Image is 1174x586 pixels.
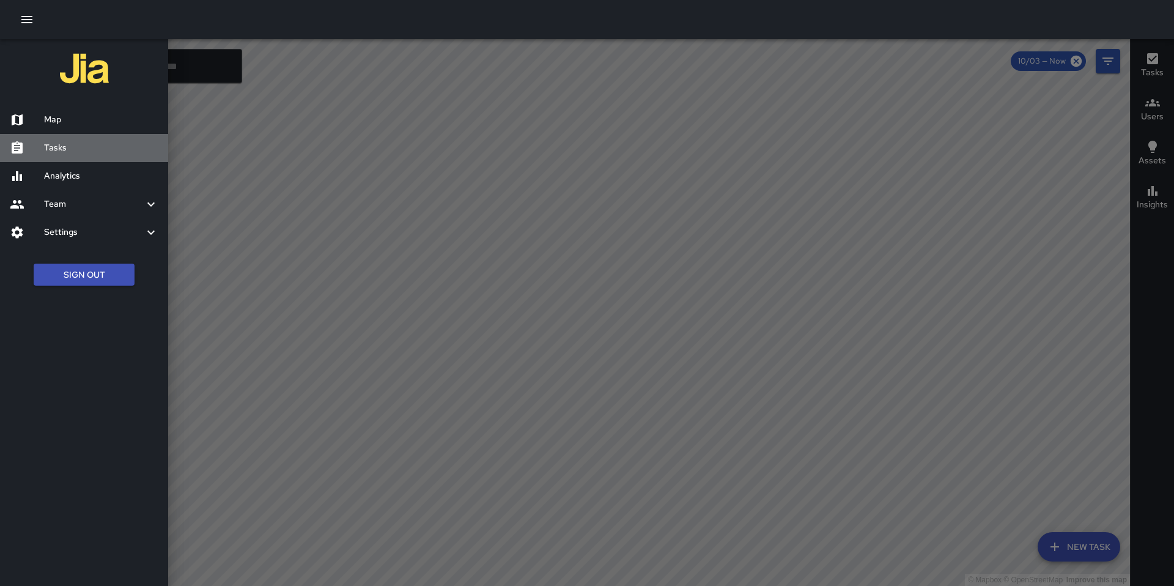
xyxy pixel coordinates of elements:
[34,264,135,286] button: Sign Out
[44,113,158,127] h6: Map
[44,141,158,155] h6: Tasks
[44,169,158,183] h6: Analytics
[44,198,144,211] h6: Team
[60,44,109,93] img: jia-logo
[44,226,144,239] h6: Settings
